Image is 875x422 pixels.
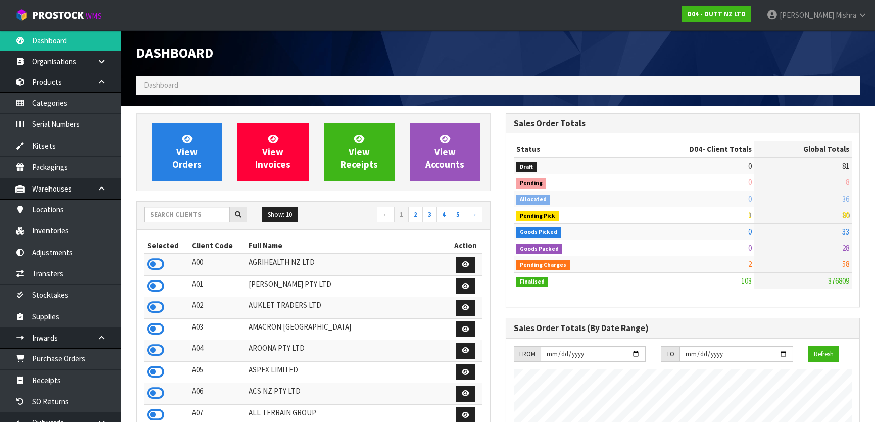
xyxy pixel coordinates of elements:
span: View Invoices [255,133,290,171]
td: A03 [189,318,246,340]
a: ViewOrders [152,123,222,181]
div: FROM [514,346,541,362]
span: 80 [842,210,849,220]
span: View Orders [172,133,202,171]
span: Pending Pick [516,211,559,221]
img: cube-alt.png [15,9,28,21]
span: 33 [842,227,849,237]
td: AUKLET TRADERS LTD [246,297,449,319]
span: Goods Picked [516,227,561,238]
span: 28 [842,243,849,253]
span: 81 [842,161,849,171]
span: 36 [842,194,849,204]
span: 1 [748,210,752,220]
input: Search clients [144,207,230,222]
span: 0 [748,161,752,171]
td: ASPEX LIMITED [246,361,449,383]
a: → [465,207,482,223]
span: 0 [748,177,752,187]
span: 0 [748,227,752,237]
strong: D04 - DUTT NZ LTD [687,10,746,18]
h3: Sales Order Totals [514,119,852,128]
th: Selected [144,238,189,254]
span: Draft [516,162,537,172]
span: Pending [516,178,546,189]
td: A06 [189,383,246,405]
span: Pending Charges [516,260,570,270]
span: D04 [689,144,702,154]
span: Finalised [516,277,548,287]
td: A02 [189,297,246,319]
div: TO [661,346,679,362]
td: [PERSON_NAME] PTY LTD [246,275,449,297]
a: D04 - DUTT NZ LTD [682,6,751,22]
th: Action [449,238,482,254]
span: View Accounts [425,133,464,171]
a: 5 [451,207,465,223]
th: Full Name [246,238,449,254]
a: ViewInvoices [237,123,308,181]
span: Dashboard [136,44,213,62]
td: AGRIHEALTH NZ LTD [246,254,449,275]
td: A01 [189,275,246,297]
span: 0 [748,194,752,204]
td: A04 [189,340,246,362]
span: 58 [842,259,849,269]
a: 1 [394,207,409,223]
a: 3 [422,207,437,223]
button: Refresh [808,346,839,362]
td: AROONA PTY LTD [246,340,449,362]
th: - Client Totals [625,141,754,157]
span: Dashboard [144,80,178,90]
th: Status [514,141,625,157]
span: 8 [846,177,849,187]
span: [PERSON_NAME] [780,10,834,20]
h3: Sales Order Totals (By Date Range) [514,323,852,333]
a: 2 [408,207,423,223]
small: WMS [86,11,102,21]
span: Mishra [836,10,856,20]
td: AMACRON [GEOGRAPHIC_DATA] [246,318,449,340]
span: 0 [748,243,752,253]
a: ViewAccounts [410,123,480,181]
td: ACS NZ PTY LTD [246,383,449,405]
span: ProStock [32,9,84,22]
th: Client Code [189,238,246,254]
nav: Page navigation [321,207,483,224]
td: A00 [189,254,246,275]
button: Show: 10 [262,207,298,223]
th: Global Totals [754,141,852,157]
span: Allocated [516,195,550,205]
td: A05 [189,361,246,383]
span: View Receipts [341,133,378,171]
a: ← [377,207,395,223]
span: Goods Packed [516,244,562,254]
a: 4 [436,207,451,223]
span: 103 [741,276,752,286]
a: ViewReceipts [324,123,395,181]
span: 376809 [828,276,849,286]
span: 2 [748,259,752,269]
